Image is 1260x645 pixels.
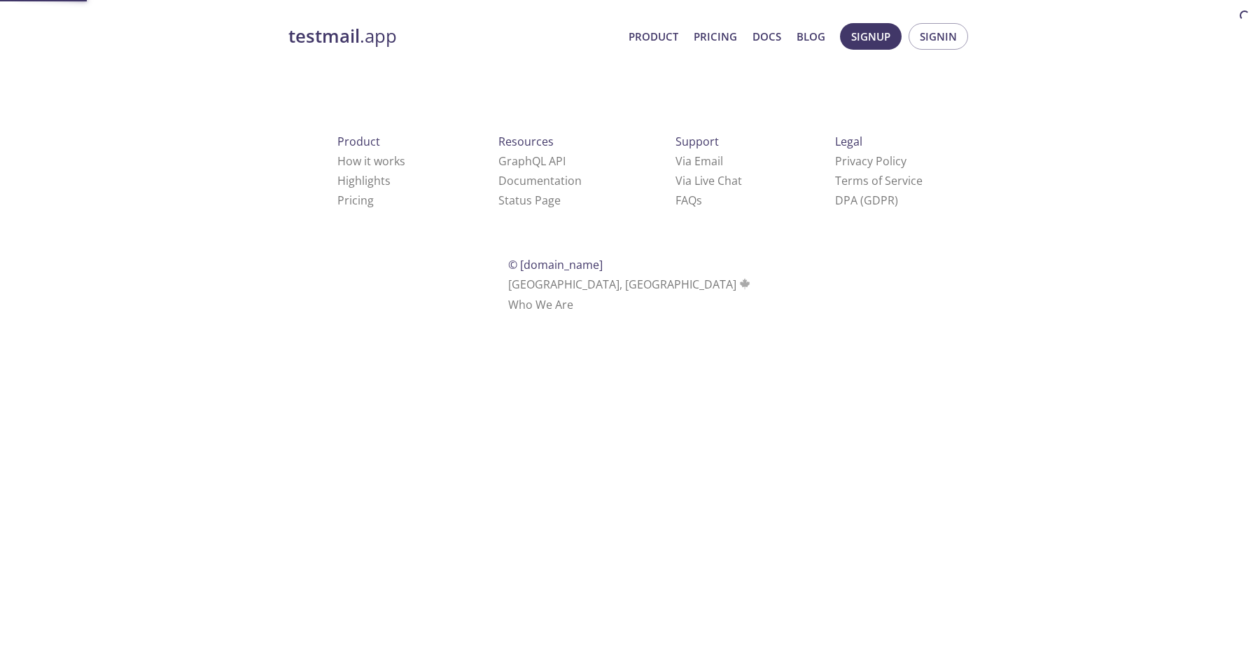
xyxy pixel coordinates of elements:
a: Pricing [694,27,737,46]
a: FAQ [675,193,702,208]
a: GraphQL API [498,153,566,169]
span: Product [337,134,380,149]
span: s [696,193,702,208]
a: Via Live Chat [675,173,742,188]
button: Signin [909,23,968,50]
a: Pricing [337,193,374,208]
strong: testmail [288,24,360,48]
a: Docs [752,27,781,46]
span: Signup [851,27,890,46]
span: Signin [920,27,957,46]
a: DPA (GDPR) [835,193,898,208]
a: Who We Are [508,297,573,312]
a: testmail.app [288,25,617,48]
span: [GEOGRAPHIC_DATA], [GEOGRAPHIC_DATA] [508,277,752,292]
a: Status Page [498,193,561,208]
a: Privacy Policy [835,153,906,169]
a: How it works [337,153,405,169]
a: Blog [797,27,825,46]
span: Resources [498,134,554,149]
a: Highlights [337,173,391,188]
a: Via Email [675,153,723,169]
a: Terms of Service [835,173,923,188]
a: Product [629,27,678,46]
span: Support [675,134,719,149]
a: Documentation [498,173,582,188]
span: © [DOMAIN_NAME] [508,257,603,272]
button: Signup [840,23,902,50]
span: Legal [835,134,862,149]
